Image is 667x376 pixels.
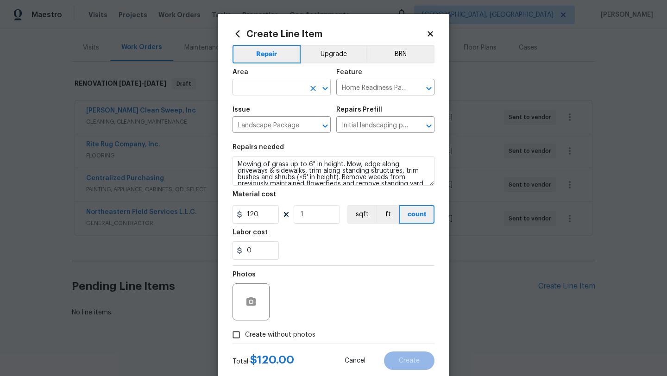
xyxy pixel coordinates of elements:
[336,107,382,113] h5: Repairs Prefill
[376,205,399,224] button: ft
[233,144,284,150] h5: Repairs needed
[233,45,301,63] button: Repair
[399,205,434,224] button: count
[233,156,434,186] textarea: Mowing of grass up to 6" in height. Mow, edge along driveways & sidewalks, trim along standing st...
[319,119,332,132] button: Open
[233,271,256,278] h5: Photos
[366,45,434,63] button: BRN
[250,354,294,365] span: $ 120.00
[233,107,250,113] h5: Issue
[384,351,434,370] button: Create
[347,205,376,224] button: sqft
[233,355,294,366] div: Total
[330,351,380,370] button: Cancel
[233,69,248,75] h5: Area
[399,357,420,364] span: Create
[336,69,362,75] h5: Feature
[245,330,315,340] span: Create without photos
[307,82,320,95] button: Clear
[233,29,426,39] h2: Create Line Item
[319,82,332,95] button: Open
[301,45,367,63] button: Upgrade
[233,191,276,198] h5: Material cost
[233,229,268,236] h5: Labor cost
[422,119,435,132] button: Open
[345,357,365,364] span: Cancel
[422,82,435,95] button: Open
